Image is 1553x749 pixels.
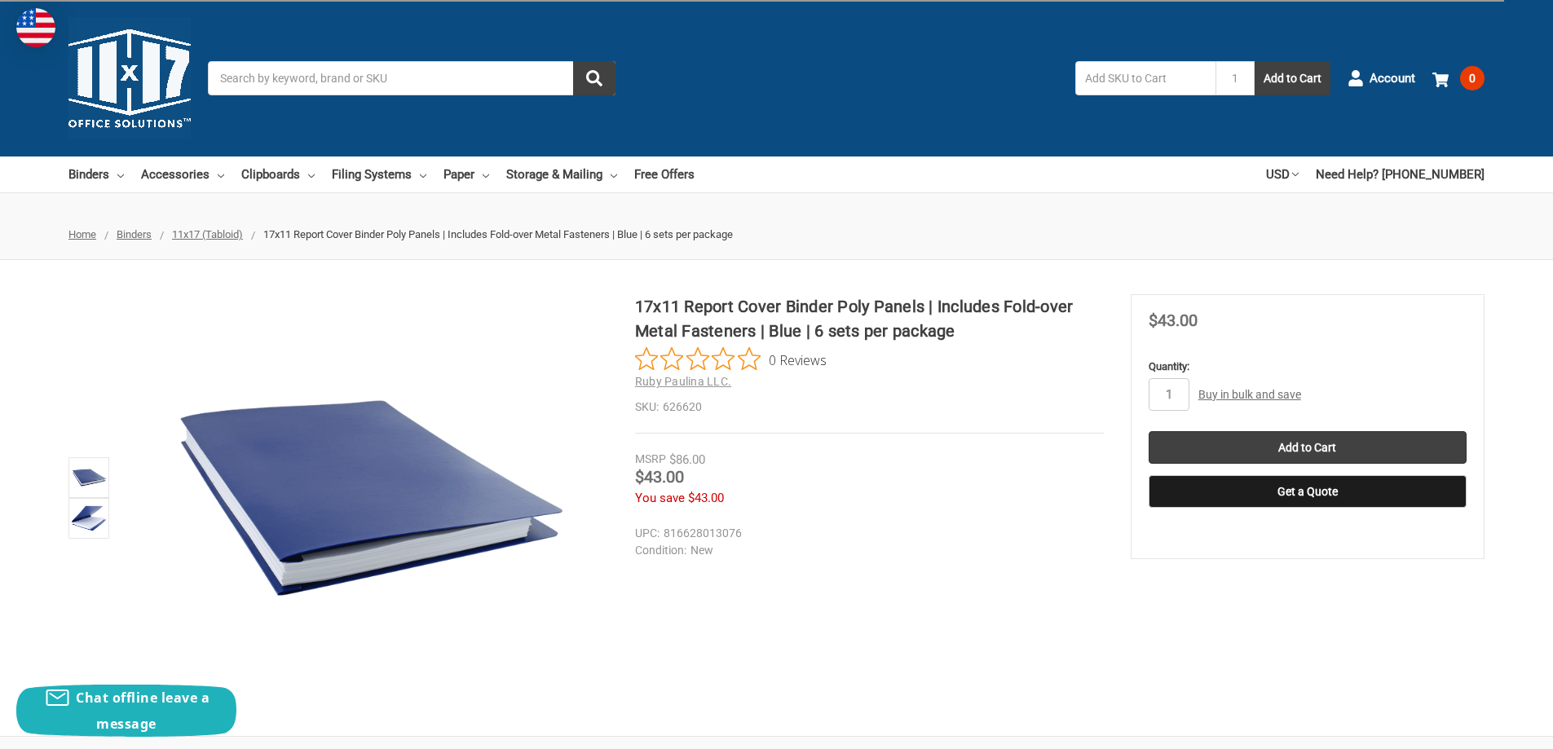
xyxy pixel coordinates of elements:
label: Quantity: [1149,359,1467,375]
img: 17x11 Report Cover Binder Poly Panels | Includes Fold-over Metal Fasteners | Blue | 6 sets per pa... [71,460,107,496]
dd: 626620 [635,399,1104,416]
button: Chat offline leave a message [16,685,236,737]
span: $43.00 [635,467,684,487]
a: Ruby Paulina LLC. [635,375,731,388]
span: $43.00 [1149,311,1198,330]
img: 17x11 Report Cover Binder Poly Panels | Includes Fold-over Metal Fasteners | Blue | 6 sets per pa... [71,500,107,536]
span: $43.00 [688,491,724,505]
img: 11x17.com [68,17,191,139]
a: Need Help? [PHONE_NUMBER] [1316,156,1485,192]
dt: UPC: [635,525,660,542]
span: $86.00 [669,452,705,467]
a: Binders [68,156,124,192]
span: 0 [1460,66,1485,90]
div: MSRP [635,451,666,468]
a: Binders [117,228,152,240]
a: 11x17 (Tabloid) [172,228,243,240]
input: Add SKU to Cart [1075,61,1215,95]
img: duty and tax information for United States [16,8,55,47]
a: USD [1266,156,1299,192]
a: Buy in bulk and save [1198,388,1301,401]
button: Add to Cart [1255,61,1330,95]
input: Search by keyword, brand or SKU [208,61,615,95]
span: Account [1370,69,1415,88]
button: Get a Quote [1149,475,1467,508]
dt: SKU: [635,399,659,416]
a: Home [68,228,96,240]
span: 17x11 Report Cover Binder Poly Panels | Includes Fold-over Metal Fasteners | Blue | 6 sets per pa... [263,228,733,240]
a: Account [1348,57,1415,99]
a: Filing Systems [332,156,426,192]
input: Add to Cart [1149,431,1467,464]
button: Rated 0 out of 5 stars from 0 reviews. Jump to reviews. [635,347,827,372]
a: Accessories [141,156,224,192]
a: Clipboards [241,156,315,192]
span: 0 Reviews [769,347,827,372]
dd: New [635,542,1096,559]
a: 0 [1432,57,1485,99]
a: Storage & Mailing [506,156,617,192]
img: 17x11 Report Cover Binder Poly Panels | Includes Fold-over Metal Fasteners | Blue | 6 sets per pa... [161,294,569,702]
h1: 17x11 Report Cover Binder Poly Panels | Includes Fold-over Metal Fasteners | Blue | 6 sets per pa... [635,294,1104,343]
dd: 816628013076 [635,525,1096,542]
a: Paper [443,156,489,192]
span: You save [635,491,685,505]
span: Chat offline leave a message [76,689,210,733]
dt: Condition: [635,542,686,559]
a: Free Offers [634,156,695,192]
